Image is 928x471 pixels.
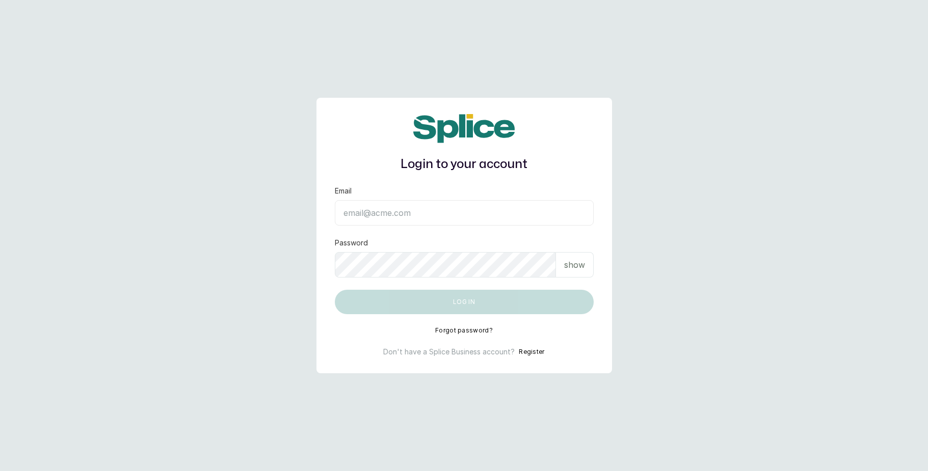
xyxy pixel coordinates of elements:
[335,200,594,226] input: email@acme.com
[383,347,515,357] p: Don't have a Splice Business account?
[435,326,493,335] button: Forgot password?
[335,155,594,174] h1: Login to your account
[335,290,594,314] button: Log in
[335,186,352,196] label: Email
[335,238,368,248] label: Password
[519,347,544,357] button: Register
[564,259,585,271] p: show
